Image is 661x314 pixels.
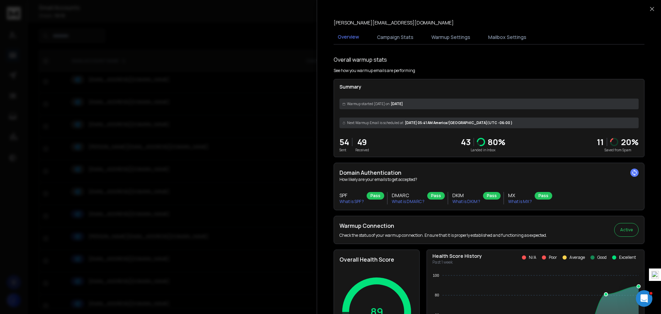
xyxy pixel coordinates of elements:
h3: DKIM [452,192,480,199]
p: See how you warmup emails are performing [334,68,415,73]
div: Pass [427,192,445,200]
h2: Domain Authentication [339,169,639,177]
p: Received [355,148,369,153]
h2: Warmup Connection [339,222,547,230]
p: Excellent [619,255,636,260]
p: What is DKIM ? [452,199,480,204]
p: What is MX ? [508,199,532,204]
div: Pass [367,192,384,200]
h3: DMARC [392,192,424,199]
p: Check the status of your warmup connection. Ensure that it is properly established and functionin... [339,233,547,238]
p: Sent [339,148,349,153]
tspan: 100 [433,273,439,277]
p: 49 [355,136,369,148]
h3: SPF [339,192,364,199]
div: [DATE] 05:41 AM America/[GEOGRAPHIC_DATA] (UTC -06:00 ) [339,118,639,128]
p: 20 % [621,136,639,148]
p: What is DMARC ? [392,199,424,204]
div: [DATE] [339,99,639,109]
button: Warmup Settings [427,30,474,45]
strong: 11 [597,136,604,148]
tspan: 80 [435,293,439,297]
p: Saved from Spam [597,148,639,153]
span: Next Warmup Email is scheduled at [347,120,403,125]
p: 80 % [488,136,505,148]
button: Campaign Stats [373,30,418,45]
iframe: Intercom live chat [636,290,652,307]
p: Health Score History [432,253,482,260]
button: Overview [334,29,363,45]
span: Warmup started [DATE] on [347,101,389,107]
p: Good [597,255,607,260]
p: Summary [339,83,639,90]
button: Mailbox Settings [484,30,531,45]
div: Pass [535,192,552,200]
p: 54 [339,136,349,148]
p: 43 [461,136,471,148]
p: How likely are your emails to get accepted? [339,177,639,182]
h3: MX [508,192,532,199]
p: Landed in Inbox [461,148,505,153]
p: Poor [549,255,557,260]
p: N/A [529,255,536,260]
p: What is SPF ? [339,199,364,204]
div: Pass [483,192,501,200]
h1: Overall warmup stats [334,55,387,64]
p: Average [569,255,585,260]
button: Active [614,223,639,237]
p: [PERSON_NAME][EMAIL_ADDRESS][DOMAIN_NAME] [334,19,454,26]
h2: Overall Health Score [339,255,414,264]
p: Past 1 week [432,260,482,265]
